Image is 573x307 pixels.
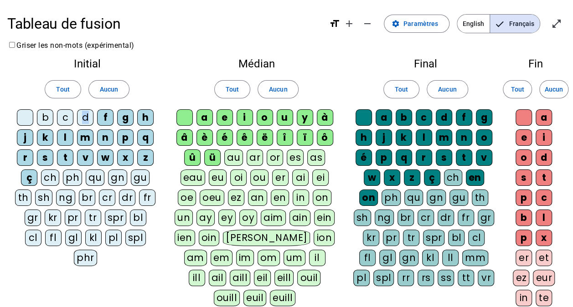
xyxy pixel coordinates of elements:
span: English [457,15,490,33]
div: g [476,109,492,126]
div: th [15,189,31,206]
div: m [77,129,93,146]
div: cr [418,210,434,226]
div: s [516,169,532,186]
div: bl [448,230,465,246]
div: ou [250,169,268,186]
span: Français [490,15,540,33]
div: h [356,129,372,146]
div: pl [105,230,122,246]
div: w [97,149,114,166]
div: x [536,230,552,246]
div: c [536,189,552,206]
div: eau [181,169,206,186]
div: mm [462,250,488,266]
mat-icon: remove [362,18,373,29]
div: t [536,169,552,186]
div: pr [383,230,399,246]
div: an [248,189,267,206]
div: en [466,169,484,186]
div: oy [239,210,257,226]
div: e [217,109,233,126]
span: Aucun [100,84,118,95]
div: ar [247,149,263,166]
div: l [57,129,73,146]
div: em [211,250,232,266]
div: ê [237,129,253,146]
div: gr [478,210,494,226]
div: gl [379,250,396,266]
div: ien [175,230,195,246]
div: te [536,290,552,306]
div: th [472,189,488,206]
div: b [396,109,412,126]
div: q [396,149,412,166]
div: o [257,109,273,126]
div: d [77,109,93,126]
mat-icon: add [344,18,355,29]
div: br [79,189,95,206]
div: x [117,149,134,166]
div: ail [209,270,227,286]
span: Paramètres [403,18,438,29]
button: Aucun [427,80,468,98]
div: v [77,149,93,166]
div: er [272,169,289,186]
div: ion [314,230,335,246]
button: Aucun [88,80,129,98]
div: spl [373,270,394,286]
div: d [436,109,452,126]
div: é [217,129,233,146]
div: phr [74,250,97,266]
div: spl [125,230,146,246]
div: l [416,129,432,146]
div: o [476,129,492,146]
div: om [258,250,280,266]
div: pr [65,210,81,226]
div: vr [478,270,494,286]
div: è [196,129,213,146]
div: i [536,129,552,146]
span: Tout [226,84,239,95]
div: r [416,149,432,166]
div: in [516,290,532,306]
div: s [436,149,452,166]
h2: Final [353,58,498,69]
div: fl [45,230,62,246]
div: fr [139,189,155,206]
div: ë [257,129,273,146]
div: aim [261,210,286,226]
div: tr [403,230,419,246]
div: ll [442,250,459,266]
div: r [17,149,33,166]
div: fl [359,250,376,266]
mat-icon: open_in_full [551,18,562,29]
div: g [117,109,134,126]
div: [PERSON_NAME] [223,230,310,246]
div: a [376,109,392,126]
div: p [516,230,532,246]
div: c [416,109,432,126]
div: oin [199,230,220,246]
div: ouill [214,290,240,306]
div: en [271,189,289,206]
div: euill [270,290,295,306]
div: gn [108,169,127,186]
div: et [536,250,552,266]
h2: Médian [175,58,338,69]
div: x [384,169,400,186]
div: y [297,109,313,126]
button: Paramètres [384,15,449,33]
span: Tout [395,84,408,95]
div: é [356,149,372,166]
div: ei [312,169,329,186]
div: im [236,250,254,266]
div: on [359,189,378,206]
div: rr [397,270,414,286]
div: n [97,129,114,146]
div: ss [438,270,454,286]
div: j [17,129,33,146]
button: Tout [214,80,250,98]
div: w [364,169,380,186]
div: z [404,169,420,186]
